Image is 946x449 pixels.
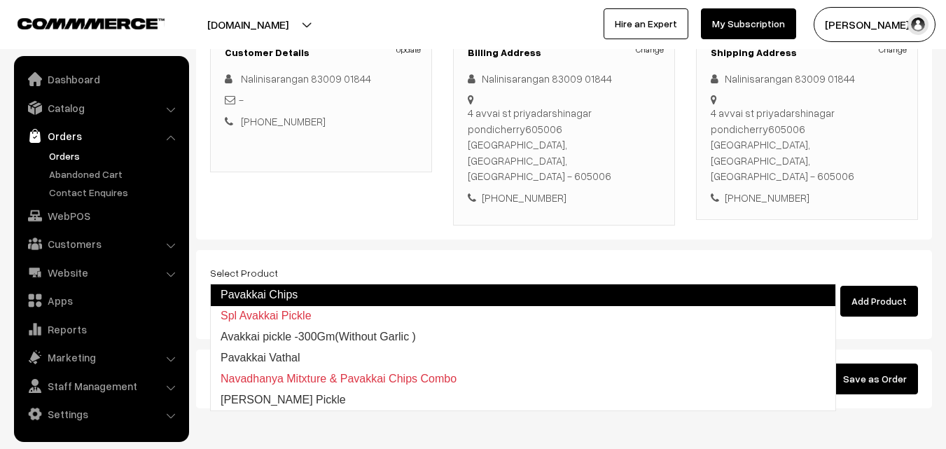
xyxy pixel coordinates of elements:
[18,345,184,370] a: Marketing
[907,14,928,35] img: user
[701,8,796,39] a: My Subscription
[46,185,184,200] a: Contact Enquires
[211,305,835,326] a: Spl Avakkai Pickle
[18,123,184,148] a: Orders
[241,115,326,127] a: [PHONE_NUMBER]
[468,47,660,59] h3: Billing Address
[604,8,688,39] a: Hire an Expert
[225,92,417,108] div: -
[18,401,184,427] a: Settings
[225,47,417,59] h3: Customer Details
[241,72,371,85] a: Nalinisarangan 83009 01844
[210,265,278,280] label: Select Product
[18,288,184,313] a: Apps
[18,231,184,256] a: Customers
[158,7,338,42] button: [DOMAIN_NAME]
[18,373,184,399] a: Staff Management
[711,47,903,59] h3: Shipping Address
[396,43,421,56] a: Update
[18,317,184,342] a: Reports
[210,284,836,306] a: Pavakkai Chips
[468,190,660,206] div: [PHONE_NUMBER]
[711,71,903,87] div: Nalinisarangan 83009 01844
[18,14,140,31] a: COMMMERCE
[211,326,835,347] a: Avakkai pickle -300Gm(Without Garlic )
[46,167,184,181] a: Abandoned Cart
[211,389,835,410] a: [PERSON_NAME] Pickle
[636,43,664,56] a: Change
[18,95,184,120] a: Catalog
[711,105,903,184] div: 4 avvai st priyadarshinagar pondicherry605006 [GEOGRAPHIC_DATA], [GEOGRAPHIC_DATA], [GEOGRAPHIC_D...
[211,368,835,389] a: Navadhanya Mitxture & Pavakkai Chips Combo
[46,148,184,163] a: Orders
[879,43,907,56] a: Change
[18,67,184,92] a: Dashboard
[468,71,660,87] div: Nalinisarangan 83009 01844
[468,105,660,184] div: 4 avvai st priyadarshinagar pondicherry605006 [GEOGRAPHIC_DATA], [GEOGRAPHIC_DATA], [GEOGRAPHIC_D...
[18,260,184,285] a: Website
[211,347,835,368] a: Pavakkai Vathal
[18,203,184,228] a: WebPOS
[814,7,935,42] button: [PERSON_NAME] s…
[18,18,165,29] img: COMMMERCE
[711,190,903,206] div: [PHONE_NUMBER]
[832,364,918,394] button: Save as Order
[840,286,918,317] button: Add Product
